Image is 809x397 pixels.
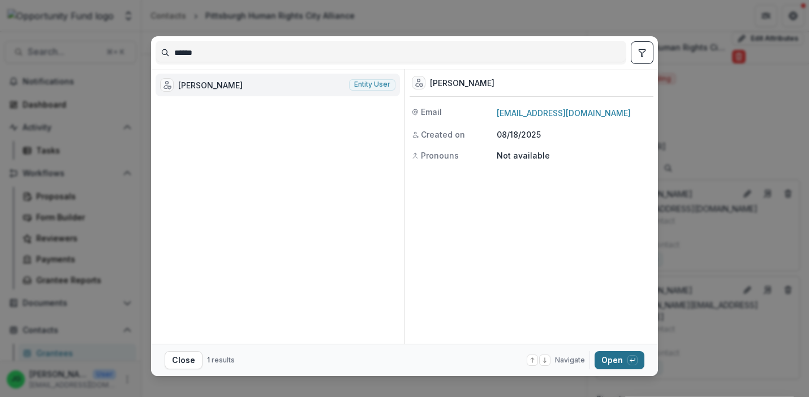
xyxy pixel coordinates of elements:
p: Not available [497,150,651,161]
span: Email [421,106,442,118]
span: results [212,356,235,364]
span: 1 [207,356,210,364]
span: Entity user [354,80,390,88]
button: Open [595,351,644,369]
div: [PERSON_NAME] [178,79,243,91]
span: Navigate [555,355,585,365]
p: 08/18/2025 [497,129,651,140]
span: Created on [421,129,465,140]
div: [PERSON_NAME] [430,77,494,89]
button: toggle filters [631,41,653,64]
a: [EMAIL_ADDRESS][DOMAIN_NAME] [497,108,631,118]
button: Close [165,351,203,369]
span: Pronouns [421,150,459,161]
